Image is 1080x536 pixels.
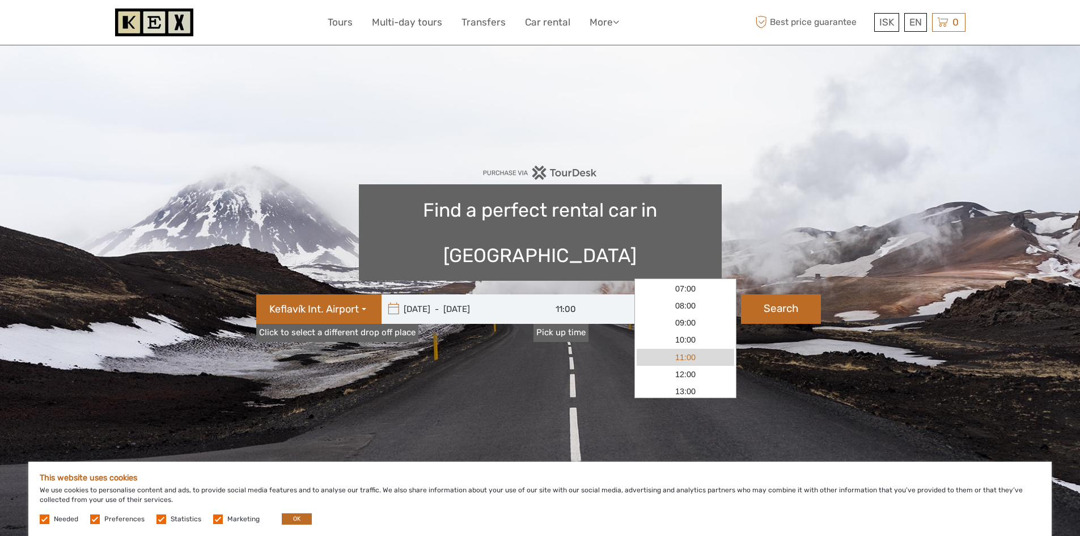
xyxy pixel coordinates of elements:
[328,14,353,31] a: Tours
[256,294,382,324] button: Keflavík Int. Airport
[16,20,128,29] p: We're away right now. Please check back later!
[461,14,506,31] a: Transfers
[637,332,734,349] a: 10:00
[115,9,193,36] img: 1261-44dab5bb-39f8-40da-b0c2-4d9fce00897c_logo_small.jpg
[904,13,927,32] div: EN
[372,14,442,31] a: Multi-day tours
[533,294,636,324] input: Pick up time
[637,280,734,297] a: 07:00
[753,13,871,32] span: Best price guarantee
[637,366,734,383] a: 12:00
[525,14,570,31] a: Car rental
[637,314,734,331] a: 09:00
[256,324,418,341] a: Click to select a different drop off place
[227,514,260,524] label: Marketing
[28,462,1052,536] div: We use cookies to personalise content and ads, to provide social media features and to analyse ou...
[130,18,144,31] button: Open LiveChat chat widget
[171,514,201,524] label: Statistics
[879,16,894,28] span: ISK
[382,294,535,324] input: Pick up and drop off date
[104,514,145,524] label: Preferences
[637,383,734,400] a: 13:00
[269,302,359,317] span: Keflavík Int. Airport
[54,514,78,524] label: Needed
[951,16,960,28] span: 0
[282,513,312,525] button: OK
[637,297,734,314] a: 08:00
[40,473,1040,483] h5: This website uses cookies
[482,166,598,180] img: PurchaseViaTourDesk.png
[590,14,619,31] a: More
[637,349,734,366] a: 11:00
[359,184,722,281] h1: Find a perfect rental car in [GEOGRAPHIC_DATA]
[741,294,821,324] button: Search
[533,324,588,341] label: Pick up time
